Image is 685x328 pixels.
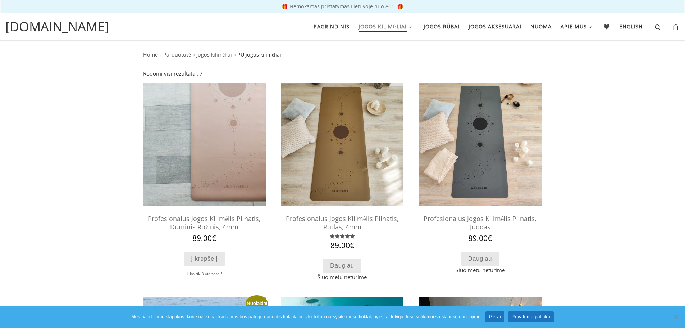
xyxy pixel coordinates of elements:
bdi: 89.00 [330,240,354,250]
span: Jogos rūbai [424,19,460,32]
a: Daugiau informacijos apie “Profesionalus Jogos Kilimėlis Pilnatis, Juodas” [461,252,499,266]
a: jogos kilimėliai [196,51,232,58]
span: € [350,240,354,250]
a: Gerai [485,311,504,322]
span: 🖤 [603,19,610,32]
h2: Profesionalus Jogos Kilimėlis Pilnatis, Rudas, 4mm [281,211,403,234]
span: € [212,233,216,243]
span: Apie mus [561,19,587,32]
a: Daugiau informacijos apie “Profesionalus Jogos Kilimėlis Pilnatis, Rudas, 4mm” [323,259,361,273]
a: Pagrindinis [311,19,352,34]
bdi: 89.00 [468,233,492,243]
a: Parduotuvė [163,51,191,58]
a: Privatumo politika [508,311,554,322]
span: € [488,233,492,243]
div: Liko tik 3 vienetai! [143,270,266,278]
p: 🎁 Nemokamas pristatymas Lietuvoje nuo 80€. 🎁 [7,4,678,9]
a: Jogos rūbai [421,19,462,34]
div: Įvertinimas: 5.00 iš 5 [330,234,355,239]
span: Ne [672,313,680,320]
a: 🖤 [601,19,613,34]
a: Add to cart: “Profesionalus Jogos Kilimėlis Pilnatis, Dūminis Rožinis, 4mm” [184,252,225,266]
h2: Profesionalus Jogos Kilimėlis Pilnatis, Juodas [419,211,541,234]
span: Šiuo metu neturime [419,266,541,274]
a: neslystantis jogos kilimelisneslystantis jogos kilimelisProfesionalus Jogos Kilimėlis Pilnatis, R... [281,83,403,250]
span: Įvertinimas: iš 5 [330,234,355,260]
a: Jogos kilimėliai [356,19,416,34]
span: Mes naudojame slapukus, kurie užtikrina, kad Jums bus patogu naudotis tinklalapiu. Jei toliau nar... [131,313,482,320]
span: » [159,51,162,58]
a: Home [143,51,158,58]
h2: Profesionalus Jogos Kilimėlis Pilnatis, Dūminis Rožinis, 4mm [143,211,266,234]
span: Nuolaida! [246,295,268,312]
span: » [233,51,236,58]
p: Rodomi visi rezultatai: 7 [143,69,203,78]
a: profesionalus jogos kilimėlisprofesionalus jogos kilimėlisProfesionalus Jogos Kilimėlis Pilnatis,... [419,83,541,243]
a: Jogos aksesuarai [466,19,524,34]
span: Šiuo metu neturime [281,273,403,281]
span: Jogos kilimėliai [359,19,407,32]
span: Nuoma [530,19,552,32]
a: profesionalus jogos kilimelisjogos kilimelisProfesionalus Jogos Kilimėlis Pilnatis, Dūminis Rožin... [143,83,266,243]
span: » [192,51,195,58]
span: PU jogos kilimėliai [237,51,281,58]
span: Pagrindinis [314,19,350,32]
span: English [619,19,643,32]
a: Nuoma [528,19,554,34]
a: [DOMAIN_NAME] [5,17,109,36]
bdi: 89.00 [192,233,216,243]
a: English [617,19,645,34]
span: Jogos aksesuarai [469,19,521,32]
